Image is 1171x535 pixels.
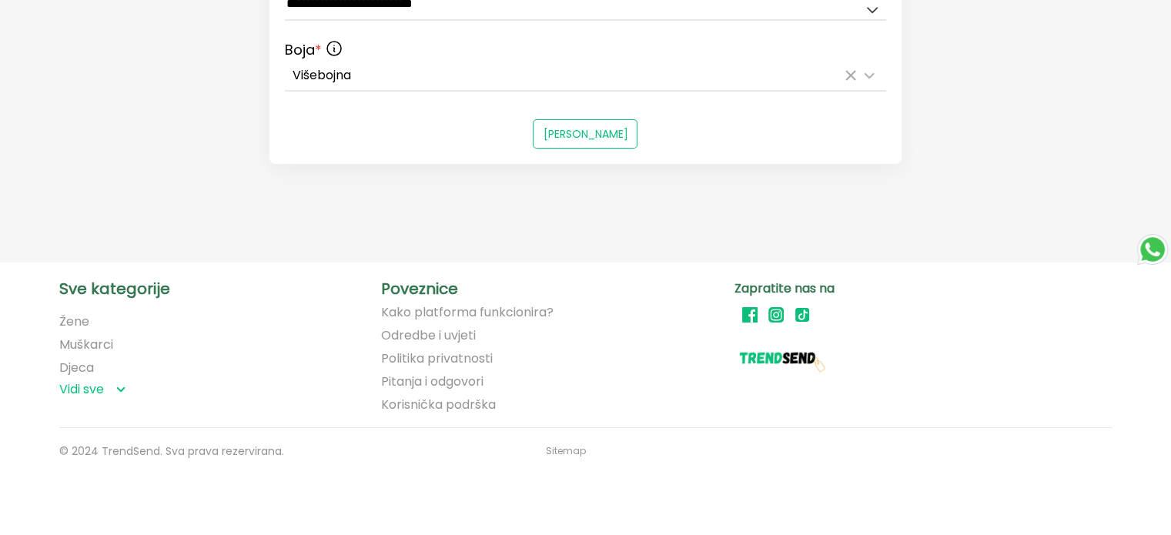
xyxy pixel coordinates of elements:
a: Odredbe i uvjeti [381,329,476,343]
a: Žene [59,313,89,330]
button: Vidi sve [59,382,125,397]
a: Kako platforma funkcionira? [381,306,554,319]
a: Sitemap [546,443,586,459]
img: logo [734,333,827,380]
button: [PERSON_NAME] [533,119,637,149]
span: Vidi sve [59,382,104,397]
p: Zapratite nas na [734,281,1082,296]
span: Boja [285,39,322,61]
p: Sve kategorije [59,281,375,296]
button: Očisti odabrano [841,66,860,85]
a: Muškarci [59,336,113,353]
a: Pitanja i odgovori [381,375,483,389]
span: Višebojna [293,66,351,84]
p: Poveznice [381,281,728,296]
a: Djeca [59,359,94,376]
a: Korisnička podrška [381,398,496,412]
a: Politika privatnosti [381,352,493,366]
p: © 2024 TrendSend. Sva prava rezervirana. [59,444,537,458]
